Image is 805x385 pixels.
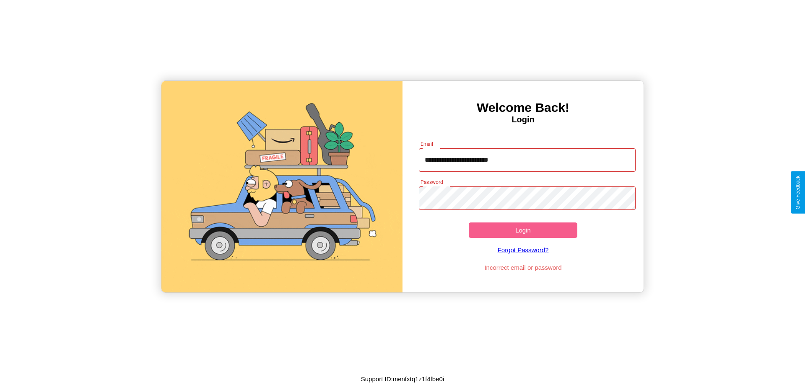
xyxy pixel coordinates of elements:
img: gif [161,81,402,292]
label: Email [421,140,434,147]
p: Incorrect email or password [415,262,632,273]
button: Login [469,222,577,238]
a: Forgot Password? [415,238,632,262]
p: Support ID: menfxtq1z1f4fbe0i [361,373,444,385]
h3: Welcome Back! [402,101,644,115]
label: Password [421,178,443,186]
h4: Login [402,115,644,124]
div: Give Feedback [795,176,801,209]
